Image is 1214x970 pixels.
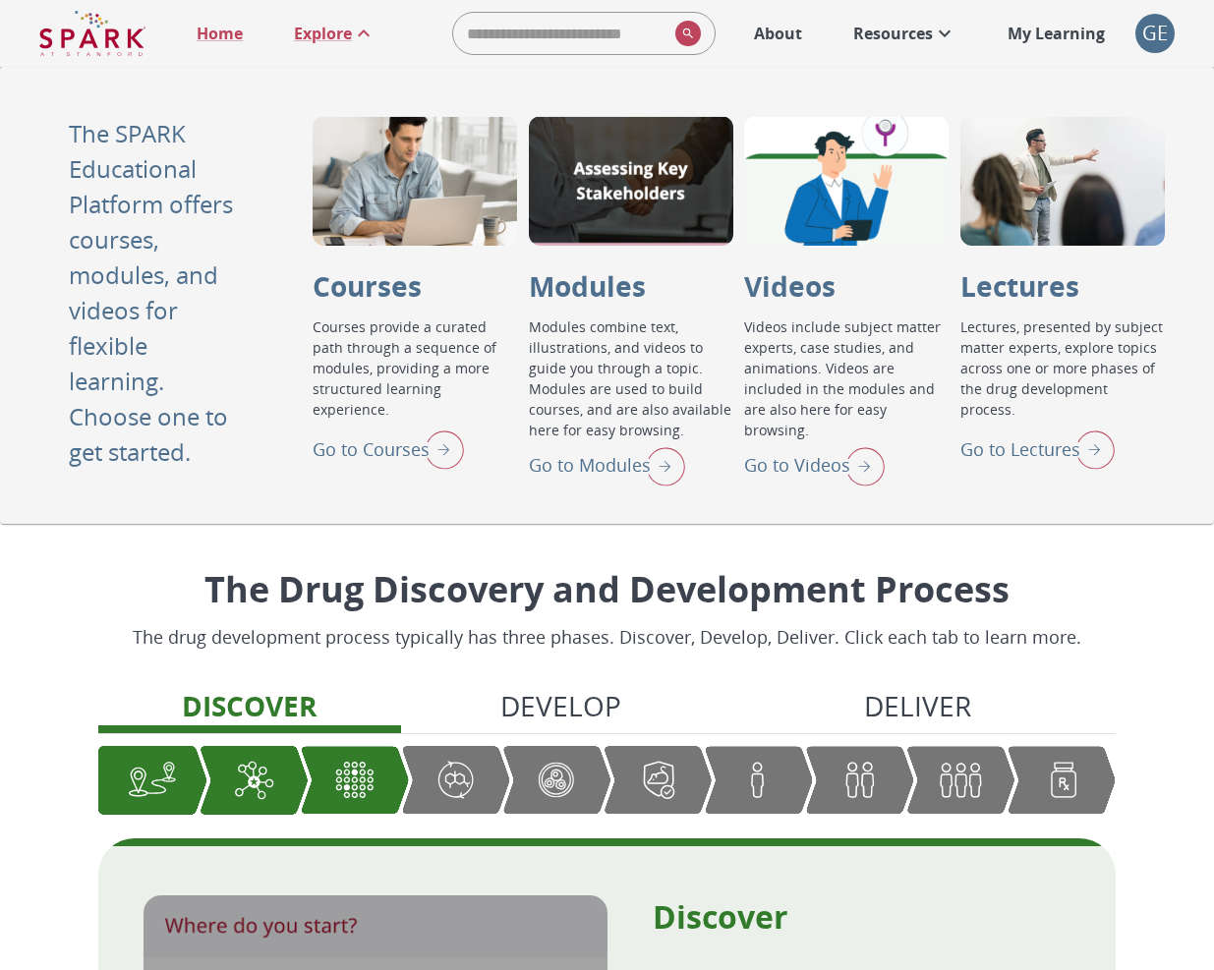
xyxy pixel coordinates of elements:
p: Modules combine text, illustrations, and videos to guide you through a topic. Modules are used to... [529,316,733,440]
p: Discover [653,895,1071,938]
a: My Learning [998,12,1116,55]
a: Explore [284,12,385,55]
div: Courses [313,116,517,246]
p: Discover [182,685,317,726]
div: GE [1135,14,1175,53]
img: right arrow [836,440,885,491]
p: Lectures [960,265,1079,307]
img: right arrow [636,440,685,491]
a: About [744,12,812,55]
div: Go to Videos [744,440,885,491]
div: Go to Modules [529,440,685,491]
p: Courses [313,265,422,307]
img: right arrow [1066,424,1115,475]
div: Go to Lectures [960,424,1115,475]
p: The SPARK Educational Platform offers courses, modules, and videos for flexible learning. Choose ... [69,116,244,470]
p: Courses provide a curated path through a sequence of modules, providing a more structured learnin... [313,316,517,424]
button: account of current user [1135,14,1175,53]
p: Home [197,22,243,45]
p: Resources [853,22,933,45]
a: Home [187,12,253,55]
div: Graphic showing the progression through the Discover, Develop, and Deliver pipeline, highlighting... [98,746,1116,815]
p: Go to Videos [744,452,850,479]
p: About [754,22,802,45]
p: Lectures, presented by subject matter experts, explore topics across one or more phases of the dr... [960,316,1165,424]
p: Videos include subject matter experts, case studies, and animations. Videos are included in the m... [744,316,949,440]
p: Go to Courses [313,436,430,463]
p: Explore [294,22,352,45]
p: Videos [744,265,836,307]
p: Develop [500,685,621,726]
p: Deliver [864,685,971,726]
p: Modules [529,265,646,307]
div: Modules [529,116,733,246]
p: My Learning [1008,22,1105,45]
img: Logo of SPARK at Stanford [39,10,145,57]
img: right arrow [415,424,464,475]
p: The Drug Discovery and Development Process [133,563,1081,616]
a: Resources [843,12,966,55]
div: Go to Courses [313,424,464,475]
div: Videos [744,116,949,246]
p: Go to Modules [529,452,651,479]
button: search [667,13,701,54]
p: The drug development process typically has three phases. Discover, Develop, Deliver. Click each t... [133,624,1081,651]
div: Lectures [960,116,1165,246]
p: Go to Lectures [960,436,1080,463]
